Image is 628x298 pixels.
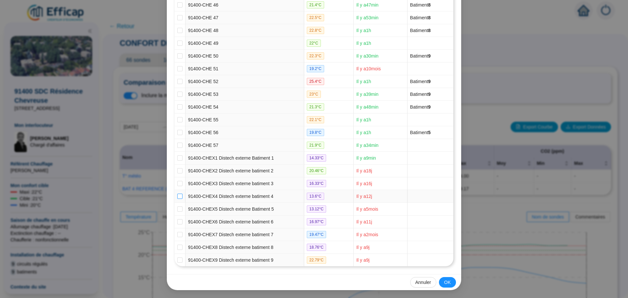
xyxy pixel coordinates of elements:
span: Il y a 53 min [356,15,378,20]
td: 91400-CHEX9 Distech externe batiment 9 [185,254,304,266]
td: 91400-CHE 56 [185,126,304,139]
td: 91400-CHEX4 Distech externe batiment 4 [185,190,304,203]
span: Il y a 48 min [356,104,378,110]
span: 22.79 °C [307,256,326,264]
span: 9 [428,79,431,84]
span: Batiment [410,104,431,110]
span: 5 [428,130,431,135]
span: 19.47 °C [307,231,326,238]
span: Il y a 1 h [356,79,371,84]
span: Batiment [410,15,431,20]
span: 22 °C [307,40,321,47]
span: Il y a 1 h [356,41,371,46]
span: Il y a 18 j [356,168,372,173]
span: Il y a 9 min [356,155,376,161]
span: 19.2 °C [307,65,324,72]
span: 21.3 °C [307,103,324,111]
td: 91400-CHEX6 Distech externe batiment 6 [185,216,304,228]
span: 8 [428,2,431,8]
span: Il y a 34 min [356,143,378,148]
span: Il y a 11 j [356,219,372,224]
span: 21.9 °C [307,142,324,149]
td: 91400-CHE 48 [185,24,304,37]
span: Il y a 10 mois [356,66,381,71]
span: 20.46 °C [307,167,326,174]
span: 9 [428,92,431,97]
span: 18.76 °C [307,244,326,251]
span: 22.3 °C [307,52,324,60]
span: 22.1 °C [307,116,324,123]
span: Il y a 1 h [356,130,371,135]
span: Il y a 47 min [356,2,378,8]
span: Il y a 1 h [356,117,371,122]
td: 91400-CHE 51 [185,62,304,75]
td: 91400-CHEX2 Distech externe batiment 2 [185,165,304,177]
span: Batiment [410,2,431,8]
span: 8 [428,15,431,20]
td: 91400-CHEX1 Distech externe Batiment 1 [185,152,304,165]
span: Il y a 9 j [356,245,370,250]
td: 91400-CHE 47 [185,11,304,24]
td: 91400-CHE 54 [185,101,304,114]
span: Batiment [410,130,431,135]
span: 22.8 °C [307,27,324,34]
span: Batiment [410,79,431,84]
span: Batiment [410,92,431,97]
span: 9 [428,104,431,110]
span: Il y a 39 min [356,92,378,97]
span: 16.33 °C [307,180,326,187]
span: Il y a 30 min [356,53,378,59]
td: 91400-CHE 49 [185,37,304,50]
span: 8 [428,28,431,33]
span: 14.33 °C [307,154,326,162]
span: 16.97 °C [307,218,326,225]
span: 23 °C [307,91,321,98]
span: 22.5 °C [307,14,324,21]
button: Annuler [410,277,436,288]
span: 9 [428,53,431,59]
span: Il y a 9 j [356,257,370,263]
td: 91400-CHE 52 [185,75,304,88]
span: Il y a 1 h [356,28,371,33]
span: Batiment [410,53,431,59]
td: 91400-CHEX3 Distech externe batiment 3 [185,177,304,190]
span: Il y a 5 mois [356,206,378,212]
span: OK [444,279,451,286]
span: Batiment [410,28,431,33]
td: 91400-CHE 50 [185,50,304,62]
td: 91400-CHE 55 [185,114,304,126]
span: 13.6 °C [307,193,324,200]
span: Il y a 2 mois [356,232,378,237]
button: OK [439,277,456,288]
span: Il y a 16 j [356,181,372,186]
td: 91400-CHEX8 Distech externe batiment 8 [185,241,304,254]
td: 91400-CHEX5 Distech externe Batiment 5 [185,203,304,216]
span: 25.4 °C [307,78,324,85]
span: Annuler [415,279,431,286]
span: 19.8 °C [307,129,324,136]
td: 91400-CHEX7 Distech externe batiment 7 [185,228,304,241]
td: 91400-CHE 53 [185,88,304,101]
span: Il y a 12 j [356,194,372,199]
span: 13.12 °C [307,205,326,213]
span: 21.4 °C [307,1,324,9]
td: 91400-CHE 57 [185,139,304,152]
